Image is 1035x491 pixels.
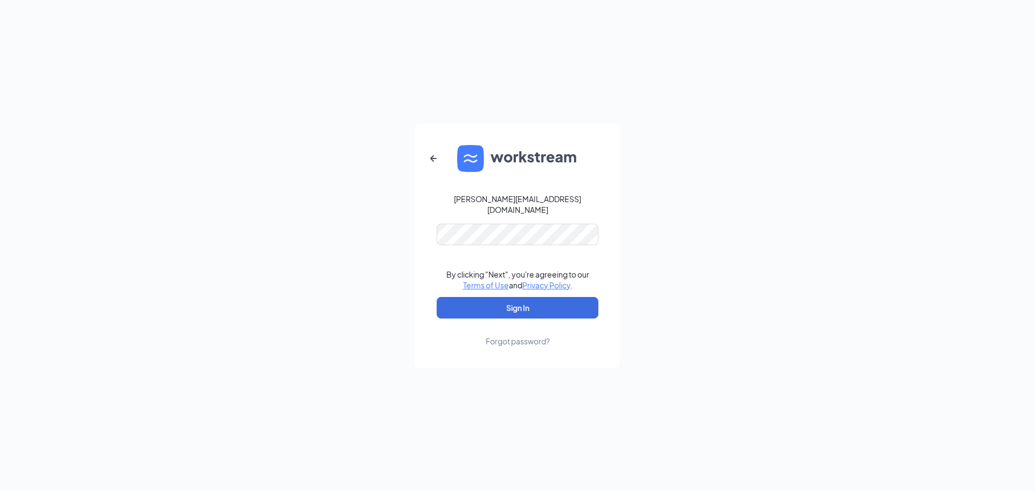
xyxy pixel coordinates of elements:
button: ArrowLeftNew [420,146,446,171]
a: Terms of Use [463,280,509,290]
a: Privacy Policy [522,280,570,290]
img: WS logo and Workstream text [457,145,578,172]
div: By clicking "Next", you're agreeing to our and . [446,269,589,291]
div: Forgot password? [486,336,550,347]
svg: ArrowLeftNew [427,152,440,165]
button: Sign In [437,297,598,319]
div: [PERSON_NAME][EMAIL_ADDRESS][DOMAIN_NAME] [437,193,598,215]
a: Forgot password? [486,319,550,347]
